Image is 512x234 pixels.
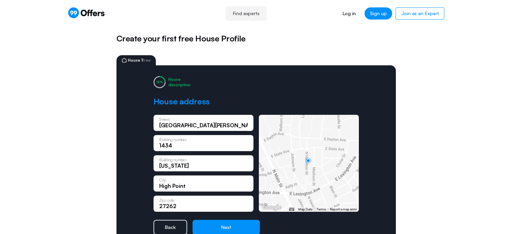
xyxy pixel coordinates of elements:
a: Join as an Expert [396,7,444,20]
a: Find experts [226,6,267,21]
p: Street: [159,118,170,121]
a: Report a map error [330,207,357,211]
div: House description [168,77,191,87]
a: Open this area in Google Maps (opens a new window) [261,203,283,212]
h2: House address [153,96,210,107]
a: Sign up [365,7,392,20]
p: Building number: [159,138,187,141]
p: Zip code: [159,198,175,202]
span: free [143,58,150,63]
a: Terms [316,207,326,211]
span: House 1 [128,58,150,62]
h5: Create your first free House Profile [116,32,396,44]
button: Keyboard shortcuts [289,207,294,212]
button: Map Data [298,207,312,212]
img: Google [261,203,283,212]
p: Building number: [159,158,187,162]
p: City: [159,178,167,182]
a: Log in [337,7,361,20]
